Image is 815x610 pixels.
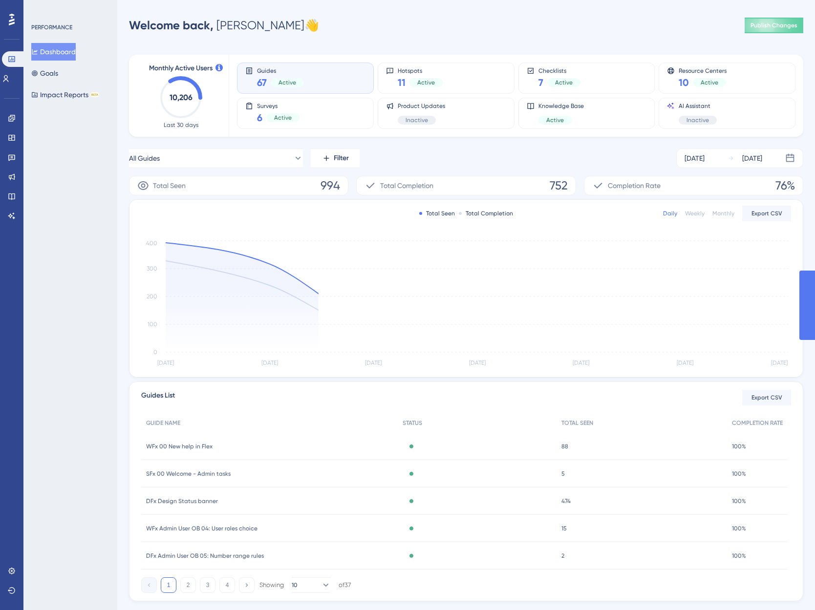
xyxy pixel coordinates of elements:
[679,102,717,110] span: AI Assistant
[555,79,573,86] span: Active
[146,552,264,560] span: DFx Admin User OB 05: Number range rules
[732,442,746,450] span: 100%
[129,148,303,168] button: All Guides
[742,206,791,221] button: Export CSV
[419,210,455,217] div: Total Seen
[257,102,300,109] span: Surveys
[146,240,157,247] tspan: 400
[311,148,360,168] button: Filter
[469,359,486,366] tspan: [DATE]
[561,470,565,478] span: 5
[546,116,564,124] span: Active
[129,18,214,32] span: Welcome back,
[129,18,319,33] div: [PERSON_NAME] 👋
[538,67,580,74] span: Checklists
[550,178,568,193] span: 752
[153,180,186,191] span: Total Seen
[279,79,296,86] span: Active
[146,419,180,427] span: GUIDE NAME
[321,178,340,193] span: 994
[259,581,284,589] div: Showing
[771,359,788,366] tspan: [DATE]
[712,210,734,217] div: Monthly
[148,321,157,328] tspan: 100
[608,180,661,191] span: Completion Rate
[417,79,435,86] span: Active
[380,180,433,191] span: Total Completion
[274,114,292,122] span: Active
[90,92,99,97] div: BETA
[751,394,782,401] span: Export CSV
[219,577,235,593] button: 4
[538,102,584,110] span: Knowledge Base
[365,359,382,366] tspan: [DATE]
[31,43,76,61] button: Dashboard
[147,293,157,300] tspan: 200
[561,525,567,532] span: 15
[257,111,262,125] span: 6
[180,577,196,593] button: 2
[398,67,443,74] span: Hotspots
[679,67,727,74] span: Resource Centers
[561,442,568,450] span: 88
[146,470,231,478] span: SFx 00 Welcome - Admin tasks
[406,116,428,124] span: Inactive
[153,349,157,356] tspan: 0
[257,76,267,89] span: 67
[677,359,693,366] tspan: [DATE]
[732,419,783,427] span: COMPLETION RATE
[732,470,746,478] span: 100%
[685,210,705,217] div: Weekly
[679,76,689,89] span: 10
[751,21,797,29] span: Publish Changes
[31,23,72,31] div: PERFORMANCE
[459,210,513,217] div: Total Completion
[398,76,406,89] span: 11
[561,552,564,560] span: 2
[146,442,213,450] span: WFx 00 New help in Flex
[774,571,803,601] iframe: UserGuiding AI Assistant Launcher
[147,265,157,272] tspan: 300
[292,581,298,589] span: 10
[573,359,589,366] tspan: [DATE]
[149,63,213,74] span: Monthly Active Users
[339,581,351,589] div: of 37
[538,76,543,89] span: 7
[561,419,593,427] span: TOTAL SEEN
[686,116,709,124] span: Inactive
[157,359,174,366] tspan: [DATE]
[775,178,795,193] span: 76%
[732,552,746,560] span: 100%
[31,86,99,104] button: Impact ReportsBETA
[292,577,331,593] button: 10
[742,390,791,405] button: Export CSV
[141,390,175,405] span: Guides List
[31,64,58,82] button: Goals
[701,79,718,86] span: Active
[261,359,278,366] tspan: [DATE]
[745,18,803,33] button: Publish Changes
[161,577,176,593] button: 1
[742,152,762,164] div: [DATE]
[146,525,257,532] span: WFx Admin User OB 04: User roles choice
[685,152,705,164] div: [DATE]
[403,419,422,427] span: STATUS
[732,497,746,505] span: 100%
[257,67,304,74] span: Guides
[663,210,677,217] div: Daily
[751,210,782,217] span: Export CSV
[732,525,746,532] span: 100%
[334,152,349,164] span: Filter
[170,93,193,102] text: 10,206
[146,497,218,505] span: DFx Design Status banner
[200,577,215,593] button: 3
[129,152,160,164] span: All Guides
[398,102,445,110] span: Product Updates
[164,121,198,129] span: Last 30 days
[561,497,571,505] span: 474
